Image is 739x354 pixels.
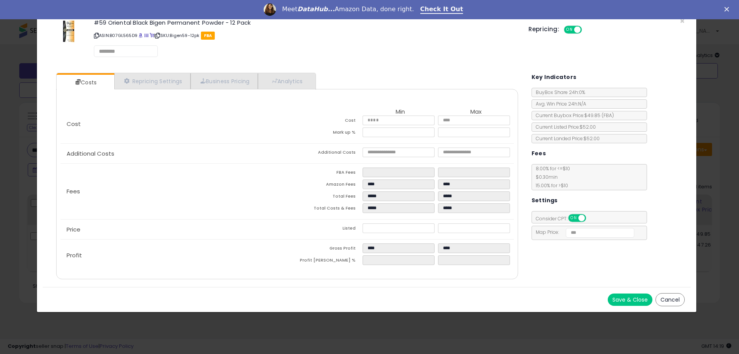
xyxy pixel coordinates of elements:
[60,121,287,127] p: Cost
[532,89,585,96] span: BuyBox Share 24h: 0%
[608,294,652,306] button: Save & Close
[287,116,363,128] td: Cost
[150,32,154,39] a: Your listing only
[287,191,363,203] td: Total Fees
[680,15,685,27] span: ×
[287,223,363,235] td: Listed
[532,229,635,235] span: Map Price:
[287,148,363,159] td: Additional Costs
[532,215,596,222] span: Consider CPT:
[287,180,363,191] td: Amazon Fees
[264,3,276,16] img: Profile image for Georgie
[60,226,287,233] p: Price
[298,5,335,13] i: DataHub...
[287,203,363,215] td: Total Costs & Fees
[655,293,685,306] button: Cancel
[532,101,586,107] span: Avg. Win Price 24h: N/A
[114,73,191,89] a: Repricing Settings
[532,174,558,180] span: $0.30 min
[528,26,559,32] h5: Repricing:
[57,75,114,90] a: Costs
[287,243,363,255] td: Gross Profit
[532,149,546,158] h5: Fees
[532,112,614,119] span: Current Buybox Price:
[532,196,558,205] h5: Settings
[532,124,596,130] span: Current Listed Price: $52.00
[565,27,574,33] span: ON
[532,165,570,189] span: 8.00 % for <= $10
[201,32,215,40] span: FBA
[191,73,258,89] a: Business Pricing
[287,128,363,139] td: Mark up %
[144,32,149,39] a: All offer listings
[60,151,287,157] p: Additional Costs
[94,20,517,25] h3: #59 Oriental Black Bigen Permanent Powder - 12 Pack
[420,5,463,14] a: Check It Out
[532,135,600,142] span: Current Landed Price: $52.00
[438,109,513,116] th: Max
[363,109,438,116] th: Min
[724,7,732,12] div: Close
[602,112,614,119] span: ( FBA )
[532,72,577,82] h5: Key Indicators
[282,5,414,13] div: Meet Amazon Data, done right.
[94,29,517,42] p: ASIN: B07GL565D9 | SKU: Bigen59-12pk
[584,112,614,119] span: $49.85
[62,20,75,43] img: 41GYhJeThaL._SL60_.jpg
[569,215,578,221] span: ON
[60,188,287,195] p: Fees
[60,252,287,258] p: Profit
[287,168,363,180] td: FBA Fees
[585,215,597,221] span: OFF
[581,27,593,33] span: OFF
[139,32,143,39] a: BuyBox page
[532,182,568,189] span: 15.00 % for > $10
[287,255,363,267] td: Profit [PERSON_NAME] %
[258,73,315,89] a: Analytics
